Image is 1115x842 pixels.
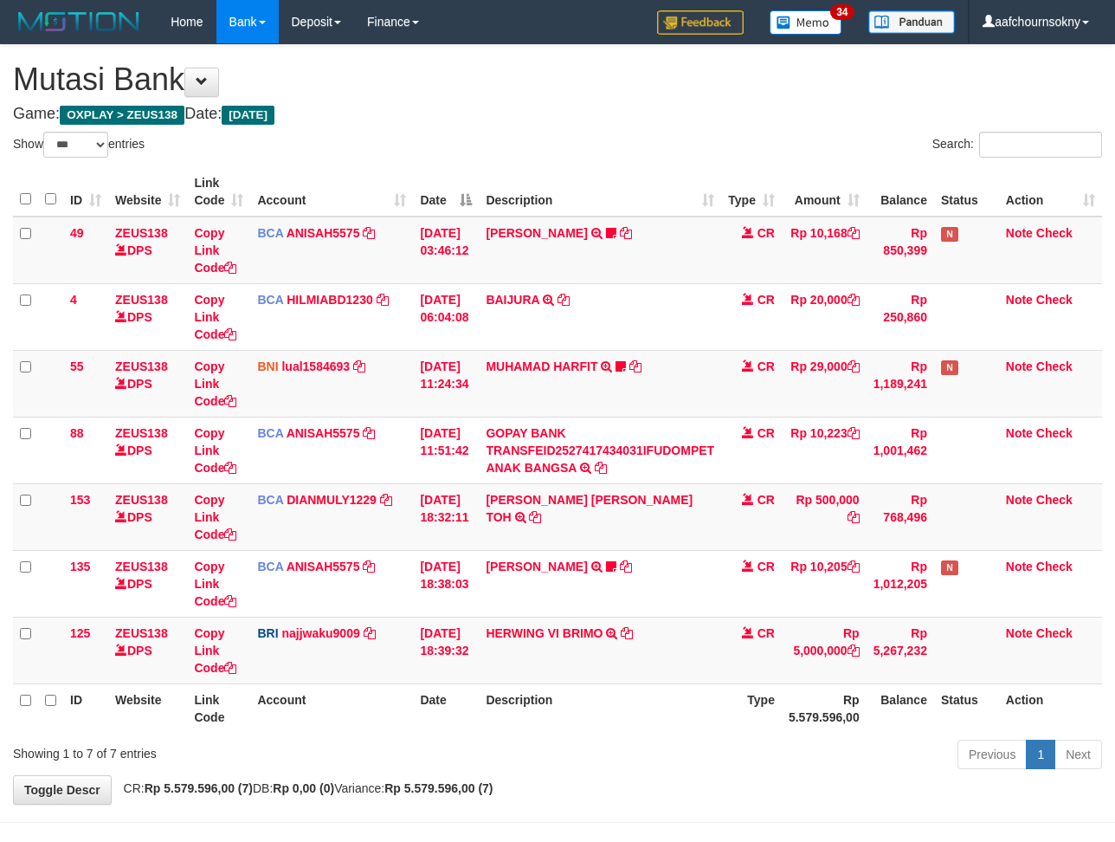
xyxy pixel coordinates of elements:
[867,483,934,550] td: Rp 768,496
[1036,293,1073,307] a: Check
[757,226,775,240] span: CR
[257,226,283,240] span: BCA
[145,781,253,795] strong: Rp 5.579.596,00 (7)
[782,683,867,733] th: Rp 5.579.596,00
[194,426,236,475] a: Copy Link Code
[108,417,187,483] td: DPS
[782,283,867,350] td: Rp 20,000
[363,560,375,573] a: Copy ANISAH5575 to clipboard
[486,626,603,640] a: HERWING VI BRIMO
[13,775,112,805] a: Toggle Descr
[757,493,775,507] span: CR
[848,510,860,524] a: Copy Rp 500,000 to clipboard
[115,426,168,440] a: ZEUS138
[70,226,84,240] span: 49
[486,293,539,307] a: BAIJURA
[529,510,541,524] a: Copy CARINA OCTAVIA TOH to clipboard
[782,167,867,217] th: Amount: activate to sort column ascending
[413,167,479,217] th: Date: activate to sort column descending
[486,226,587,240] a: [PERSON_NAME]
[486,560,587,573] a: [PERSON_NAME]
[108,483,187,550] td: DPS
[257,359,278,373] span: BNI
[848,359,860,373] a: Copy Rp 29,000 to clipboard
[70,426,84,440] span: 88
[281,359,350,373] a: lual1584693
[380,493,392,507] a: Copy DIANMULY1229 to clipboard
[194,226,236,275] a: Copy Link Code
[848,293,860,307] a: Copy Rp 20,000 to clipboard
[479,683,721,733] th: Description
[194,626,236,675] a: Copy Link Code
[979,132,1102,158] input: Search:
[999,683,1102,733] th: Action
[830,4,854,20] span: 34
[868,10,955,34] img: panduan.png
[413,417,479,483] td: [DATE] 11:51:42
[867,417,934,483] td: Rp 1,001,462
[1036,493,1073,507] a: Check
[108,167,187,217] th: Website: activate to sort column ascending
[413,617,479,683] td: [DATE] 18:39:32
[782,483,867,550] td: Rp 500,000
[620,226,632,240] a: Copy INA PAUJANAH to clipboard
[782,350,867,417] td: Rp 29,000
[595,461,607,475] a: Copy GOPAY BANK TRANSFEID2527417434031IFUDOMPET ANAK BANGSA to clipboard
[70,293,77,307] span: 4
[757,560,775,573] span: CR
[1006,359,1033,373] a: Note
[486,493,693,524] a: [PERSON_NAME] [PERSON_NAME] TOH
[13,738,452,762] div: Showing 1 to 7 of 7 entries
[1006,626,1033,640] a: Note
[1006,560,1033,573] a: Note
[13,62,1102,97] h1: Mutasi Bank
[621,626,633,640] a: Copy HERWING VI BRIMO to clipboard
[13,106,1102,123] h4: Game: Date:
[363,426,375,440] a: Copy ANISAH5575 to clipboard
[70,626,90,640] span: 125
[13,9,145,35] img: MOTION_logo.png
[782,217,867,284] td: Rp 10,168
[1006,226,1033,240] a: Note
[486,359,597,373] a: MUHAMAD HARFIT
[934,167,999,217] th: Status
[115,293,168,307] a: ZEUS138
[70,493,90,507] span: 153
[1026,740,1055,769] a: 1
[108,683,187,733] th: Website
[222,106,274,125] span: [DATE]
[413,283,479,350] td: [DATE] 06:04:08
[486,426,714,475] a: GOPAY BANK TRANSFEID2527417434031IFUDOMPET ANAK BANGSA
[115,626,168,640] a: ZEUS138
[629,359,641,373] a: Copy MUHAMAD HARFIT to clipboard
[413,483,479,550] td: [DATE] 18:32:11
[108,617,187,683] td: DPS
[757,293,775,307] span: CR
[43,132,108,158] select: Showentries
[257,560,283,573] span: BCA
[657,10,744,35] img: Feedback.jpg
[999,167,1102,217] th: Action: activate to sort column ascending
[1006,293,1033,307] a: Note
[353,359,365,373] a: Copy lual1584693 to clipboard
[620,560,632,573] a: Copy ALVIN AGUSTI to clipboard
[273,781,334,795] strong: Rp 0,00 (0)
[782,417,867,483] td: Rp 10,223
[782,617,867,683] td: Rp 5,000,000
[194,560,236,608] a: Copy Link Code
[757,626,775,640] span: CR
[1036,226,1073,240] a: Check
[957,740,1027,769] a: Previous
[194,359,236,408] a: Copy Link Code
[250,167,413,217] th: Account: activate to sort column ascending
[848,644,860,657] a: Copy Rp 5,000,000 to clipboard
[364,626,376,640] a: Copy najjwaku9009 to clipboard
[194,493,236,541] a: Copy Link Code
[187,683,250,733] th: Link Code
[115,226,168,240] a: ZEUS138
[70,560,90,573] span: 135
[377,293,389,307] a: Copy HILMIABD1230 to clipboard
[108,550,187,617] td: DPS
[115,781,493,795] span: CR: DB: Variance:
[413,550,479,617] td: [DATE] 18:38:03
